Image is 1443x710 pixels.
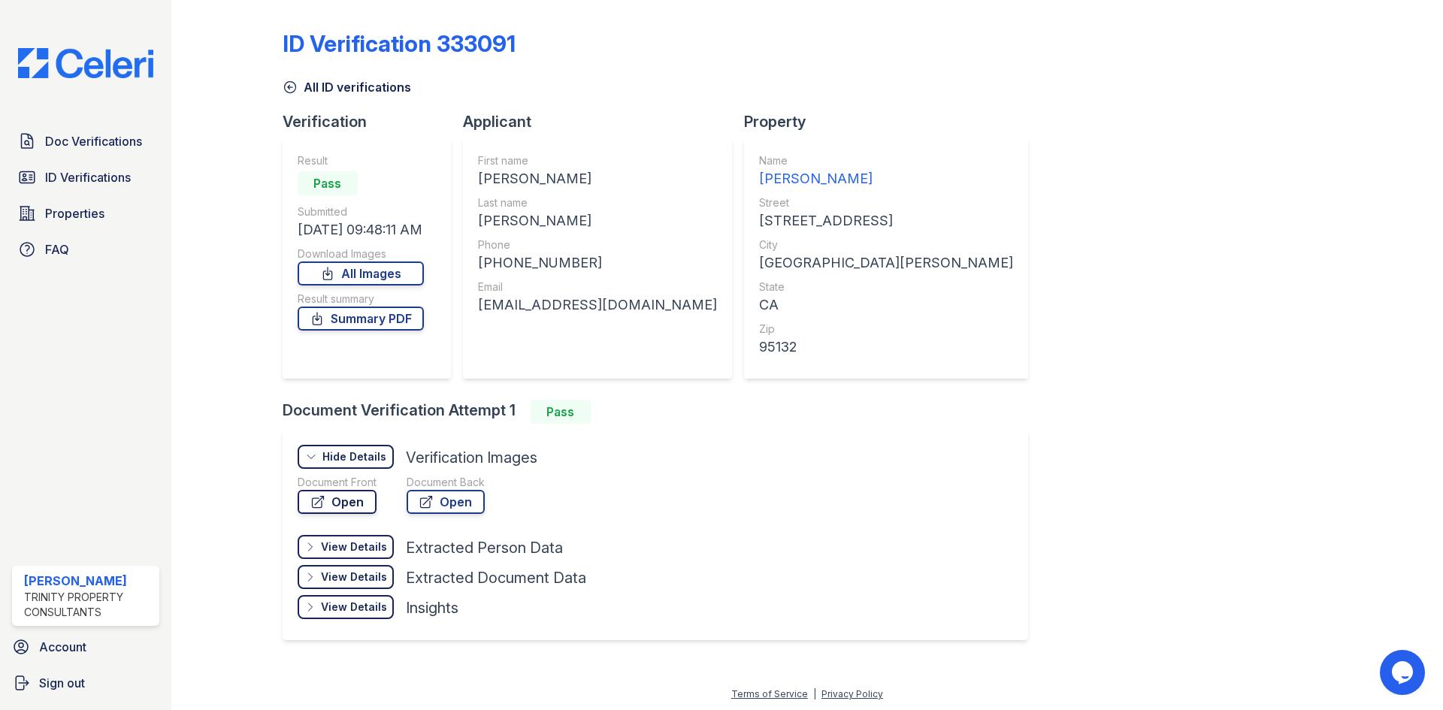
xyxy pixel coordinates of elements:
[6,48,165,78] img: CE_Logo_Blue-a8612792a0a2168367f1c8372b55b34899dd931a85d93a1a3d3e32e68fde9ad4.png
[406,447,537,468] div: Verification Images
[45,168,131,186] span: ID Verifications
[478,252,717,273] div: [PHONE_NUMBER]
[463,111,744,132] div: Applicant
[821,688,883,699] a: Privacy Policy
[45,204,104,222] span: Properties
[759,210,1013,231] div: [STREET_ADDRESS]
[406,537,563,558] div: Extracted Person Data
[478,195,717,210] div: Last name
[298,490,377,514] a: Open
[298,153,424,168] div: Result
[406,567,586,588] div: Extracted Document Data
[759,153,1013,189] a: Name [PERSON_NAME]
[731,688,808,699] a: Terms of Service
[759,295,1013,316] div: CA
[283,78,411,96] a: All ID verifications
[759,153,1013,168] div: Name
[478,210,717,231] div: [PERSON_NAME]
[298,475,377,490] div: Document Front
[39,674,85,692] span: Sign out
[478,279,717,295] div: Email
[759,237,1013,252] div: City
[283,30,516,57] div: ID Verification 333091
[12,162,159,192] a: ID Verifications
[298,246,424,261] div: Download Images
[478,153,717,168] div: First name
[298,292,424,307] div: Result summary
[759,337,1013,358] div: 95132
[24,572,153,590] div: [PERSON_NAME]
[321,539,387,554] div: View Details
[759,279,1013,295] div: State
[478,295,717,316] div: [EMAIL_ADDRESS][DOMAIN_NAME]
[298,171,358,195] div: Pass
[531,400,591,424] div: Pass
[759,195,1013,210] div: Street
[298,204,424,219] div: Submitted
[6,668,165,698] a: Sign out
[283,400,1040,424] div: Document Verification Attempt 1
[298,307,424,331] a: Summary PDF
[759,168,1013,189] div: [PERSON_NAME]
[6,632,165,662] a: Account
[759,252,1013,273] div: [GEOGRAPHIC_DATA][PERSON_NAME]
[24,590,153,620] div: Trinity Property Consultants
[322,449,386,464] div: Hide Details
[12,198,159,228] a: Properties
[298,219,424,240] div: [DATE] 09:48:11 AM
[813,688,816,699] div: |
[12,234,159,264] a: FAQ
[478,237,717,252] div: Phone
[12,126,159,156] a: Doc Verifications
[406,597,458,618] div: Insights
[407,490,485,514] a: Open
[39,638,86,656] span: Account
[321,600,387,615] div: View Details
[1380,650,1428,695] iframe: chat widget
[478,168,717,189] div: [PERSON_NAME]
[45,132,142,150] span: Doc Verifications
[759,322,1013,337] div: Zip
[321,570,387,585] div: View Details
[744,111,1040,132] div: Property
[298,261,424,286] a: All Images
[45,240,69,258] span: FAQ
[283,111,463,132] div: Verification
[407,475,485,490] div: Document Back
